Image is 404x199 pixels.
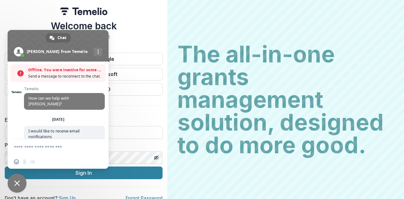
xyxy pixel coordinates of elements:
[5,34,163,40] h2: Sign into your account
[14,159,19,164] span: Insert an emoji
[5,53,163,65] button: Continue with Google
[5,167,163,179] button: Sign In
[151,153,161,163] button: Toggle password visibility
[52,118,64,121] div: [DATE]
[8,174,27,193] a: Close chat
[57,33,66,43] span: Chat
[46,33,71,43] a: Chat
[24,87,105,91] span: Temelio
[14,139,90,155] textarea: Compose your message...
[5,141,159,149] label: Password
[28,128,80,139] span: I would like to receive email notifications.
[5,20,163,32] h1: Welcome back
[5,83,163,96] button: Continue with SSO
[28,73,103,79] span: Send a message to reconnect to the chat.
[5,116,159,124] label: Email
[60,8,107,15] img: Temelio
[28,96,69,107] span: How can we help with [PERSON_NAME]?
[5,68,163,80] button: Continue with Microsoft
[28,67,103,73] span: Offline. You were inactive for some time.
